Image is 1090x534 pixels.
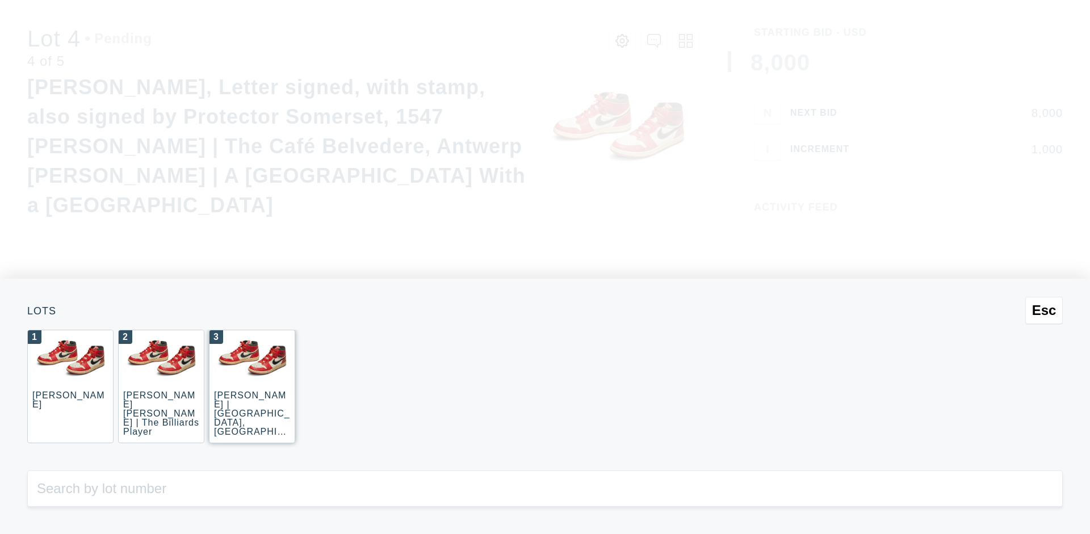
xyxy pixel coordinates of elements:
[214,390,290,482] div: [PERSON_NAME] | [GEOGRAPHIC_DATA], [GEOGRAPHIC_DATA] ([GEOGRAPHIC_DATA], [GEOGRAPHIC_DATA])
[119,330,132,344] div: 2
[27,306,1063,316] div: Lots
[123,390,199,436] div: [PERSON_NAME] [PERSON_NAME] | The Billiards Player
[209,330,223,344] div: 3
[1025,297,1063,324] button: Esc
[27,470,1063,507] input: Search by lot number
[28,330,41,344] div: 1
[1032,302,1057,318] span: Esc
[32,390,104,409] div: [PERSON_NAME]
